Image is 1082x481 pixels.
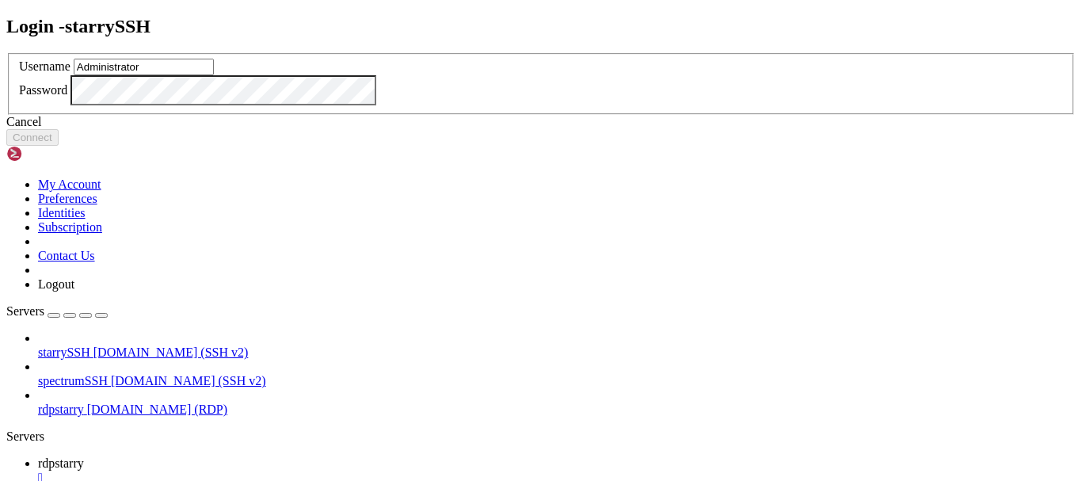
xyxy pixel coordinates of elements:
[93,345,249,359] span: [DOMAIN_NAME] (SSH v2)
[38,456,84,470] span: rdpstarry
[38,331,1076,360] li: starrySSH [DOMAIN_NAME] (SSH v2)
[38,277,74,291] a: Logout
[6,146,97,162] img: Shellngn
[38,374,1076,388] a: spectrumSSH [DOMAIN_NAME] (SSH v2)
[38,345,90,359] span: starrySSH
[38,206,86,220] a: Identities
[6,304,108,318] a: Servers
[38,403,1076,417] a: rdpstarry [DOMAIN_NAME] (RDP)
[38,345,1076,360] a: starrySSH [DOMAIN_NAME] (SSH v2)
[6,20,13,33] div: (0, 1)
[6,129,59,146] button: Connect
[38,192,97,205] a: Preferences
[87,403,227,416] span: [DOMAIN_NAME] (RDP)
[19,83,67,97] label: Password
[19,59,70,73] label: Username
[38,388,1076,417] li: rdpstarry [DOMAIN_NAME] (RDP)
[38,178,101,191] a: My Account
[6,429,1076,444] div: Servers
[6,304,44,318] span: Servers
[38,220,102,234] a: Subscription
[6,16,1076,37] h2: Login - starrySSH
[38,374,108,387] span: spectrumSSH
[111,374,266,387] span: [DOMAIN_NAME] (SSH v2)
[6,115,1076,129] div: Cancel
[38,249,95,262] a: Contact Us
[38,403,84,416] span: rdpstarry
[6,6,876,20] x-row: Connecting [DOMAIN_NAME]...
[38,360,1076,388] li: spectrumSSH [DOMAIN_NAME] (SSH v2)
